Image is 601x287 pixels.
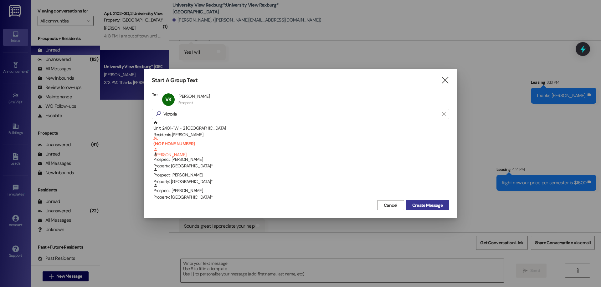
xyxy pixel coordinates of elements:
div: Prospect: [PERSON_NAME] [153,167,449,185]
div: Unit: 2401~1W - 2 [GEOGRAPHIC_DATA] [153,121,449,138]
div: Property: [GEOGRAPHIC_DATA]* [153,163,449,169]
h3: Start A Group Text [152,77,198,84]
div: [PERSON_NAME] [178,93,210,99]
div: Prospect: [PERSON_NAME] [153,183,449,201]
i:  [441,77,449,84]
input: Search for any contact or apartment [163,110,439,118]
b: (NO PHONE NUMBER) [153,136,449,146]
span: Cancel [384,202,398,209]
span: VK [165,96,171,103]
span: Create Message [412,202,443,209]
h3: To: [152,92,157,97]
div: Unit: 2401~1W - 2 [GEOGRAPHIC_DATA]Residents:[PERSON_NAME] [152,121,449,136]
button: Cancel [377,200,404,210]
div: Prospect [178,100,193,105]
div: Prospect: [PERSON_NAME]Property: [GEOGRAPHIC_DATA]* [152,152,449,167]
button: Create Message [406,200,449,210]
div: : [PERSON_NAME] [153,136,449,158]
div: Prospect: [PERSON_NAME] [153,152,449,170]
div: (NO PHONE NUMBER) : [PERSON_NAME] [152,136,449,152]
div: Property: [GEOGRAPHIC_DATA]* [153,194,449,200]
div: Prospect: [PERSON_NAME]Property: [GEOGRAPHIC_DATA]* [152,183,449,199]
i:  [153,111,163,117]
i:  [442,111,445,116]
button: Clear text [439,109,449,119]
div: Residents: [PERSON_NAME] [153,131,449,138]
div: Property: [GEOGRAPHIC_DATA]* [153,178,449,185]
div: Prospect: [PERSON_NAME]Property: [GEOGRAPHIC_DATA]* [152,167,449,183]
